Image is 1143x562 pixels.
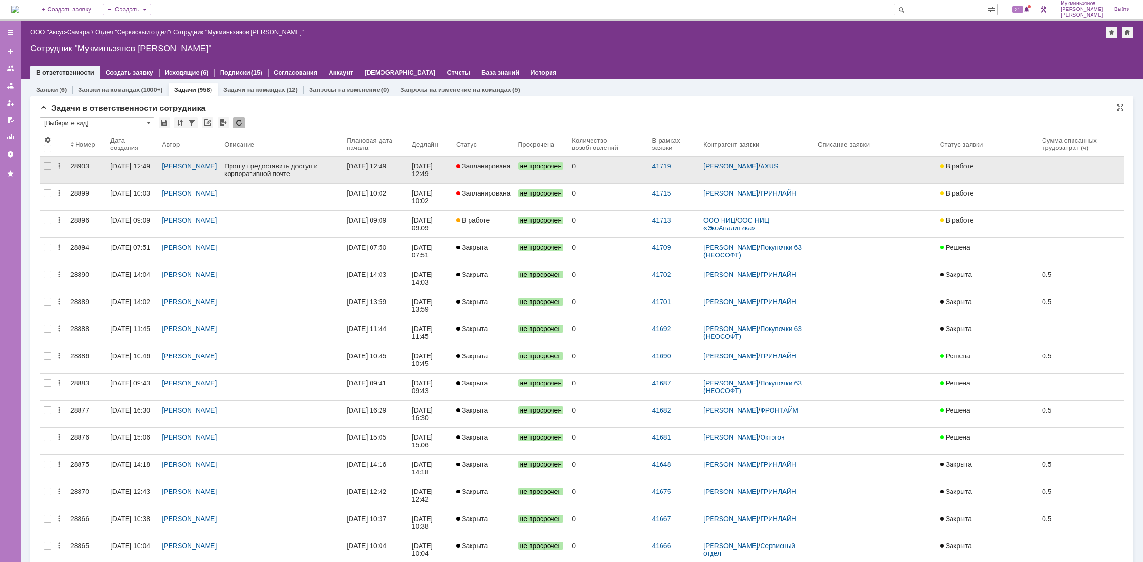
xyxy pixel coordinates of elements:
[703,325,803,340] a: Покупочки 63 (НЕОСОФТ)
[760,352,796,360] a: ГРИНЛАЙН
[572,271,644,278] div: 0
[412,244,435,259] div: [DATE] 07:51
[70,434,103,441] div: 28876
[452,132,514,157] th: Статус
[652,325,671,333] a: 41692
[703,379,803,394] a: Покупочки 63 (НЕОСОФТ)
[309,86,380,93] a: Запросы на изменение
[347,434,386,441] div: [DATE] 15:05
[703,406,758,414] a: [PERSON_NAME]
[343,184,408,210] a: [DATE] 10:02
[514,401,569,427] a: не просрочен
[408,211,452,237] a: [DATE] 09:09
[67,265,107,292] a: 28890
[940,162,973,170] span: В работе
[162,298,217,306] a: [PERSON_NAME]
[452,428,514,454] a: Закрыта
[347,352,386,360] div: [DATE] 10:45
[107,157,158,183] a: [DATE] 12:49
[67,238,107,265] a: 28894
[481,69,519,76] a: База знаний
[1061,7,1103,12] span: [PERSON_NAME]
[3,112,18,128] a: Мои согласования
[343,292,408,319] a: [DATE] 13:59
[3,147,18,162] a: Настройки
[456,271,488,278] span: Закрыта
[940,325,972,333] span: Закрыта
[760,189,796,197] a: ГРИНЛАЙН
[649,132,700,157] th: В рамках заявки
[110,217,150,224] div: [DATE] 09:09
[36,69,94,76] a: В ответственности
[1038,265,1124,292] a: 0.5
[329,69,353,76] a: Аккаунт
[408,428,452,454] a: [DATE] 15:06
[67,132,107,157] th: Номер
[136,106,181,113] a: Задача: 28864
[162,379,217,387] a: [PERSON_NAME]
[936,157,1038,183] a: В работе
[936,292,1038,319] a: Закрыта
[343,132,408,157] th: Плановая дата начала
[703,352,758,360] a: [PERSON_NAME]
[940,217,973,224] span: В работе
[202,117,213,128] div: Скопировать ссылку на список
[106,69,153,76] a: Создать заявку
[518,217,564,224] span: не просрочен
[572,137,637,151] div: Количество возобновлений
[70,244,103,251] div: 28894
[347,271,386,278] div: [DATE] 14:03
[136,167,181,174] a: Задача: 28896
[456,352,488,360] span: Закрыта
[343,319,408,346] a: [DATE] 11:44
[452,265,514,292] a: Закрыта
[18,73,30,85] a: Галстьян Степан Александрович
[572,434,644,441] div: 0
[412,352,435,367] div: [DATE] 10:45
[3,44,18,59] a: Создать заявку
[136,134,148,146] a: Галстьян Степан Александрович
[1038,132,1124,157] th: Сумма списанных трудозатрат (ч)
[36,86,58,93] a: Заявки
[11,6,19,13] img: logo
[70,271,103,278] div: 28890
[760,162,778,170] a: AXUS
[110,434,150,441] div: [DATE] 15:06
[408,346,452,373] a: [DATE] 10:45
[107,346,158,373] a: [DATE] 10:46
[412,434,435,449] div: [DATE] 15:06
[1042,406,1120,414] div: 0.5
[107,292,158,319] a: [DATE] 14:02
[347,379,386,387] div: [DATE] 09:41
[652,189,671,197] a: 41715
[518,189,564,197] span: не просрочен
[940,298,972,306] span: Закрыта
[162,244,217,251] a: [PERSON_NAME]
[456,298,488,306] span: Закрыта
[518,298,564,306] span: не просрочен
[456,141,477,148] div: Статус
[568,374,648,400] a: 0
[1122,27,1133,38] div: Сделать домашней страницей
[67,346,107,373] a: 28886
[652,162,671,170] a: 41719
[343,265,408,292] a: [DATE] 14:03
[518,325,564,333] span: не просрочен
[518,434,564,441] span: не просрочен
[412,162,435,177] div: [DATE] 12:49
[174,117,186,128] div: Сортировка...
[452,157,514,183] a: Запланирована
[703,162,758,170] a: [PERSON_NAME]
[412,189,435,205] div: [DATE] 10:02
[408,401,452,427] a: [DATE] 16:30
[456,162,511,170] span: Запланирована
[274,69,318,76] a: Согласования
[223,86,285,93] a: Задачи на командах
[220,69,250,76] a: Подписки
[401,86,511,93] a: Запросы на изменение на командах
[343,401,408,427] a: [DATE] 16:29
[412,406,435,422] div: [DATE] 16:30
[760,298,796,306] a: ГРИНЛАЙН
[347,189,386,197] div: [DATE] 10:02
[936,132,1038,157] th: Статус заявки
